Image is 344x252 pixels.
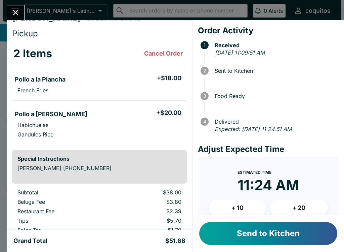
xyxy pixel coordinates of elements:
[17,189,104,196] p: Subtotal
[17,208,104,215] p: Restaurant Fee
[211,93,339,99] span: Food Ready
[12,41,187,145] table: orders table
[211,119,339,125] span: Delivered
[115,217,181,224] p: $5.70
[17,155,181,162] h6: Special Instructions
[15,75,66,84] h5: Pollo a la Plancha
[13,47,52,60] h3: 2 Items
[269,199,328,216] button: + 20
[17,131,53,138] p: Gandules Rice
[198,26,339,36] h4: Order Activity
[238,177,299,194] time: 11:24 AM
[203,119,206,124] text: 4
[17,165,181,171] p: [PERSON_NAME] [PHONE_NUMBER]
[17,217,104,224] p: Tips
[203,68,206,73] text: 2
[17,198,104,205] p: Beluga Fee
[209,199,267,216] button: + 10
[203,93,206,99] text: 3
[17,122,48,128] p: Habichuelas
[198,144,339,154] h4: Adjust Expected Time
[13,237,47,245] h5: Grand Total
[238,170,271,175] span: Estimated Time
[156,109,181,117] h5: + $20.00
[7,5,24,20] button: Close
[15,110,87,118] h5: Pollo a [PERSON_NAME]
[204,42,206,48] text: 1
[165,237,185,245] h5: $51.68
[115,227,181,233] p: $1.79
[12,29,38,38] span: Pickup
[211,42,339,48] span: Received
[12,189,187,236] table: orders table
[199,222,337,245] button: Send to Kitchen
[215,126,292,132] em: Expected: [DATE] 11:24:51 AM
[115,189,181,196] p: $38.00
[17,227,104,233] p: Sales Tax
[115,208,181,215] p: $2.39
[115,198,181,205] p: $3.80
[211,68,339,74] span: Sent to Kitchen
[157,74,181,82] h5: + $18.00
[141,47,185,60] button: Cancel Order
[17,87,48,94] p: French Fries
[215,49,265,56] em: [DATE] 11:09:51 AM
